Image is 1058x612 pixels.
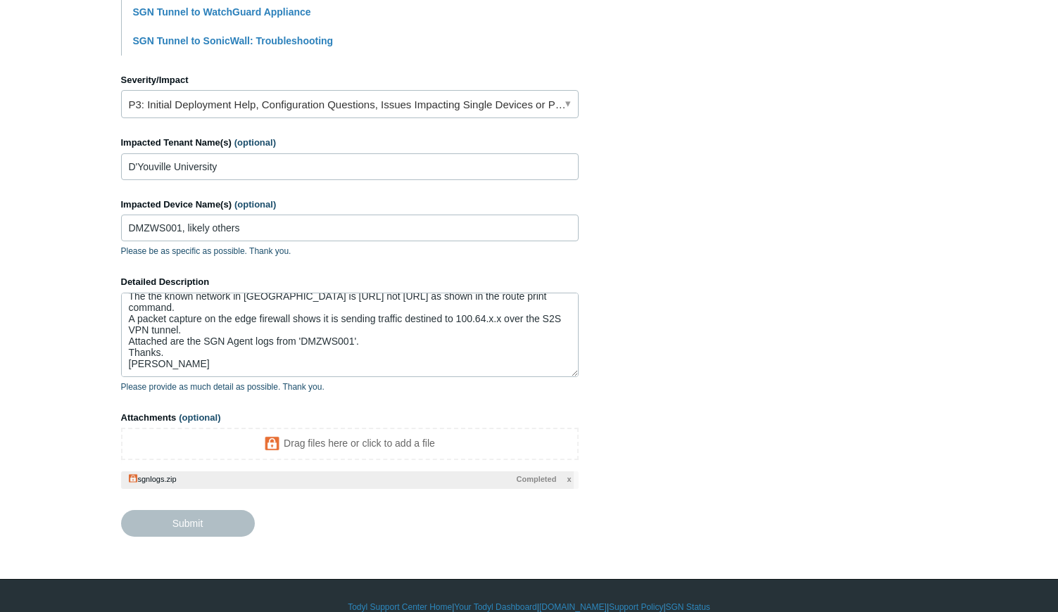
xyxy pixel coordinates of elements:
[567,473,571,485] span: x
[121,245,579,257] p: Please be as specific as possible. Thank you.
[133,6,311,18] a: SGN Tunnel to WatchGuard Appliance
[121,275,579,289] label: Detailed Description
[121,90,579,118] a: P3: Initial Deployment Help, Configuration Questions, Issues Impacting Single Devices or Past Out...
[121,411,579,425] label: Attachments
[121,198,579,212] label: Impacted Device Name(s)
[121,136,579,150] label: Impacted Tenant Name(s)
[121,381,579,393] p: Please provide as much detail as possible. Thank you.
[133,35,334,46] a: SGN Tunnel to SonicWall: Troubleshooting
[179,412,220,423] span: (optional)
[517,473,557,485] span: Completed
[121,73,579,87] label: Severity/Impact
[234,199,276,210] span: (optional)
[121,510,255,537] input: Submit
[234,137,276,148] span: (optional)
